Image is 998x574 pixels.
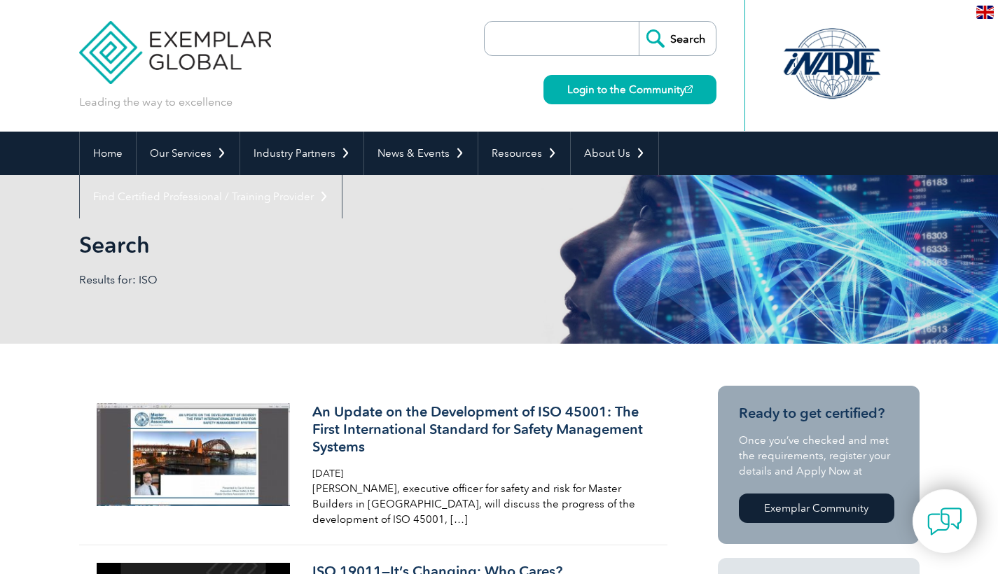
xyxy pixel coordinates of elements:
[312,481,644,527] p: [PERSON_NAME], executive officer for safety and risk for Master Builders in [GEOGRAPHIC_DATA], wi...
[739,433,899,479] p: Once you’ve checked and met the requirements, register your details and Apply Now at
[79,386,667,545] a: An Update on the Development of ISO 45001: The First International Standard for Safety Management...
[79,231,617,258] h1: Search
[543,75,716,104] a: Login to the Community
[478,132,570,175] a: Resources
[976,6,994,19] img: en
[80,175,342,218] a: Find Certified Professional / Training Provider
[639,22,716,55] input: Search
[79,94,233,110] p: Leading the way to excellence
[137,132,240,175] a: Our Services
[97,403,291,506] img: 687455712-900x480-1-300x160.jpg
[685,85,693,93] img: open_square.png
[571,132,658,175] a: About Us
[312,468,343,479] span: [DATE]
[927,504,962,539] img: contact-chat.png
[240,132,363,175] a: Industry Partners
[312,403,644,456] h3: An Update on the Development of ISO 45001: The First International Standard for Safety Management...
[364,132,478,175] a: News & Events
[79,272,499,288] p: Results for: ISO
[80,132,136,175] a: Home
[739,405,899,422] h3: Ready to get certified?
[739,493,894,523] a: Exemplar Community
